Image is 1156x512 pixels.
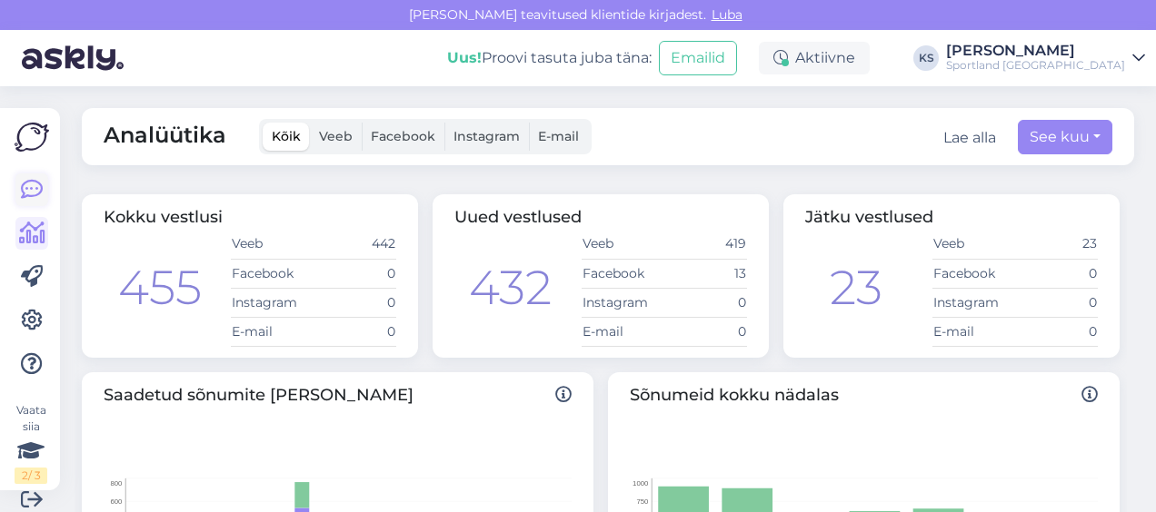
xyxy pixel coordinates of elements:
[582,288,664,317] td: Instagram
[538,128,579,144] span: E-mail
[946,58,1125,73] div: Sportland [GEOGRAPHIC_DATA]
[633,479,648,487] tspan: 1000
[15,123,49,152] img: Askly Logo
[118,252,202,323] div: 455
[706,6,748,23] span: Luba
[231,288,314,317] td: Instagram
[15,468,47,484] div: 2 / 3
[932,259,1015,288] td: Facebook
[104,119,226,154] span: Analüütika
[319,128,353,144] span: Veeb
[104,383,572,408] span: Saadetud sõnumite [PERSON_NAME]
[371,128,435,144] span: Facebook
[447,49,482,66] b: Uus!
[1015,259,1098,288] td: 0
[1015,317,1098,346] td: 0
[454,207,582,227] span: Uued vestlused
[110,497,122,506] tspan: 600
[946,44,1145,73] a: [PERSON_NAME]Sportland [GEOGRAPHIC_DATA]
[15,402,47,484] div: Vaata siia
[272,128,301,144] span: Kõik
[469,252,552,323] div: 432
[913,45,939,71] div: KS
[664,317,747,346] td: 0
[932,230,1015,259] td: Veeb
[582,317,664,346] td: E-mail
[1015,288,1098,317] td: 0
[453,128,520,144] span: Instagram
[231,259,314,288] td: Facebook
[664,288,747,317] td: 0
[314,288,396,317] td: 0
[932,288,1015,317] td: Instagram
[447,47,652,69] div: Proovi tasuta juba täna:
[231,317,314,346] td: E-mail
[943,127,996,149] button: Lae alla
[946,44,1125,58] div: [PERSON_NAME]
[582,259,664,288] td: Facebook
[932,317,1015,346] td: E-mail
[314,230,396,259] td: 442
[1015,230,1098,259] td: 23
[110,479,122,487] tspan: 800
[314,317,396,346] td: 0
[659,41,737,75] button: Emailid
[1018,120,1112,154] button: See kuu
[636,497,648,506] tspan: 750
[759,42,870,74] div: Aktiivne
[231,230,314,259] td: Veeb
[664,259,747,288] td: 13
[314,259,396,288] td: 0
[582,230,664,259] td: Veeb
[830,252,882,323] div: 23
[805,207,933,227] span: Jätku vestlused
[104,207,223,227] span: Kokku vestlusi
[630,383,1098,408] span: Sõnumeid kokku nädalas
[664,230,747,259] td: 419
